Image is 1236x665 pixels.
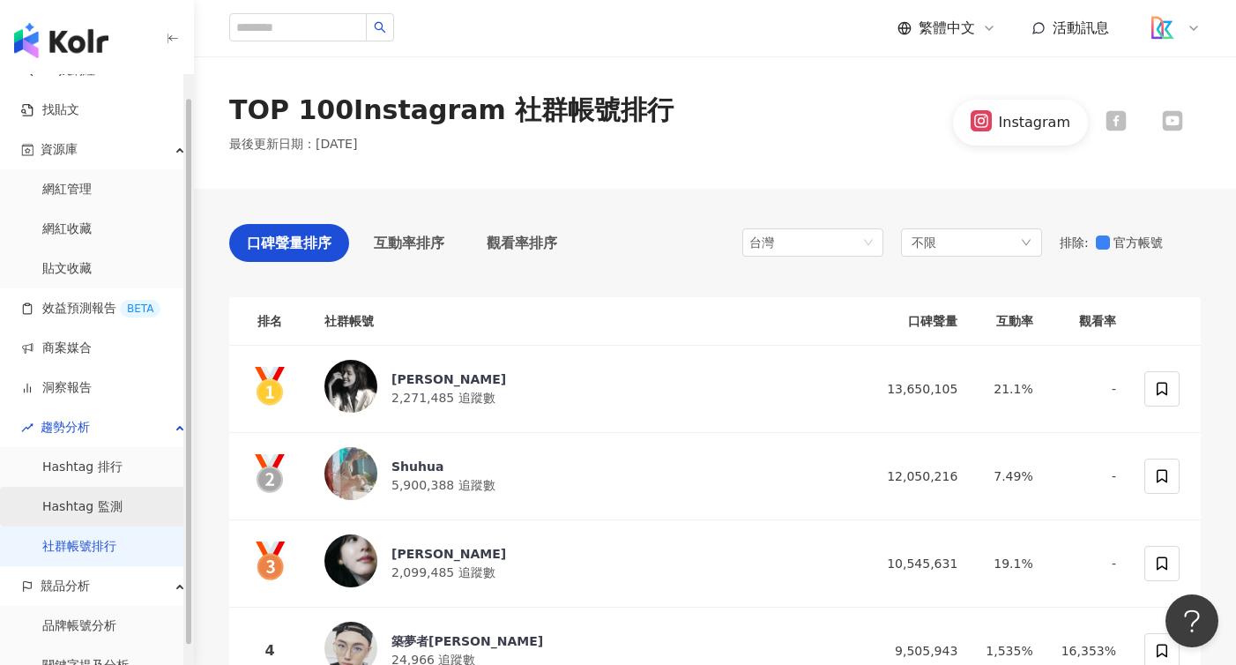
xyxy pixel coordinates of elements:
[1165,594,1218,647] iframe: Help Scout Beacon - Open
[324,447,377,500] img: KOL Avatar
[324,534,852,593] a: KOL Avatar[PERSON_NAME]2,099,485 追蹤數
[749,229,807,256] div: 台灣
[229,297,310,346] th: 排名
[391,565,495,579] span: 2,099,485 追蹤數
[972,297,1046,346] th: 互動率
[880,641,957,661] div: 9,505,943
[391,391,495,405] span: 2,271,485 追蹤數
[229,136,357,153] p: 最後更新日期 ： [DATE]
[880,554,957,573] div: 10,545,631
[1061,641,1116,661] div: 16,353%
[21,379,92,397] a: 洞察報告
[247,232,331,254] span: 口碑聲量排序
[42,260,92,278] a: 貼文收藏
[391,478,495,492] span: 5,900,388 追蹤數
[21,101,79,119] a: 找貼文
[986,554,1032,573] div: 19.1%
[42,538,116,556] a: 社群帳號排行
[324,447,852,505] a: KOL AvatarShuhua5,900,388 追蹤數
[1060,235,1089,250] span: 排除 :
[391,632,543,650] div: 築夢者[PERSON_NAME]
[866,297,972,346] th: 口碑聲量
[1047,297,1130,346] th: 觀看率
[986,379,1032,399] div: 21.1%
[391,545,506,563] div: [PERSON_NAME]
[986,467,1032,486] div: 7.49%
[42,181,92,198] a: 網紅管理
[880,379,957,399] div: 13,650,105
[391,370,506,388] div: [PERSON_NAME]
[1047,346,1130,433] td: -
[243,639,296,661] div: 4
[21,422,34,434] span: rise
[1021,237,1031,248] span: down
[324,534,377,587] img: KOL Avatar
[374,232,444,254] span: 互動率排序
[21,300,160,318] a: 效益預測報告BETA
[42,220,92,238] a: 網紅收藏
[912,233,936,252] span: 不限
[42,459,123,476] a: Hashtag 排行
[310,297,866,346] th: 社群帳號
[1145,11,1179,45] img: logo_koodata.png
[21,340,92,357] a: 商案媒合
[1053,19,1109,36] span: 活動訊息
[21,62,95,79] a: searchAI 找網紅
[374,21,386,34] span: search
[1047,433,1130,520] td: -
[1047,520,1130,608] td: -
[487,232,557,254] span: 觀看率排序
[14,23,108,58] img: logo
[41,407,90,447] span: 趨勢分析
[42,617,116,635] a: 品牌帳號分析
[324,360,852,418] a: KOL Avatar[PERSON_NAME]2,271,485 追蹤數
[1110,233,1170,252] span: 官方帳號
[919,19,975,38] span: 繁體中文
[391,458,495,475] div: Shuhua
[41,566,90,606] span: 競品分析
[42,498,123,516] a: Hashtag 監測
[880,467,957,486] div: 12,050,216
[229,92,674,129] div: TOP 100 Instagram 社群帳號排行
[41,130,78,169] span: 資源庫
[986,641,1032,661] div: 1,535%
[999,113,1070,132] div: Instagram
[324,360,377,413] img: KOL Avatar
